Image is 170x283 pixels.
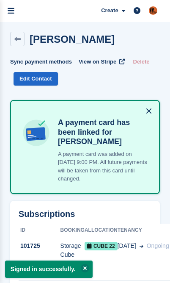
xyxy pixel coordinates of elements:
[30,33,115,45] h2: [PERSON_NAME]
[60,224,85,237] th: Booking
[147,242,169,249] span: Ongoing
[101,6,118,15] span: Create
[149,6,157,15] img: Andy McLafferty
[5,261,93,278] p: Signed in successfully.
[60,241,85,268] div: Storage Cube (10ft)
[118,224,169,237] th: Tenancy
[55,118,149,147] h4: A payment card has been linked for [PERSON_NAME]
[85,224,118,237] th: Allocation
[75,55,126,69] a: View on Stripe
[19,209,151,219] h2: Subscriptions
[85,242,118,250] span: Cube 22
[55,150,149,183] p: A payment card was added on [DATE] 9:00 PM. All future payments will be taken from this card unti...
[19,224,60,237] th: ID
[14,72,58,86] a: Edit Contact
[21,118,51,148] img: card-linked-ebf98d0992dc2aeb22e95c0e3c79077019eb2392cfd83c6a337811c24bc77127.svg
[79,58,116,66] span: View on Stripe
[10,55,72,69] button: Sync payment methods
[19,241,60,250] div: 101725
[130,55,153,69] button: Delete
[118,241,136,250] span: [DATE]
